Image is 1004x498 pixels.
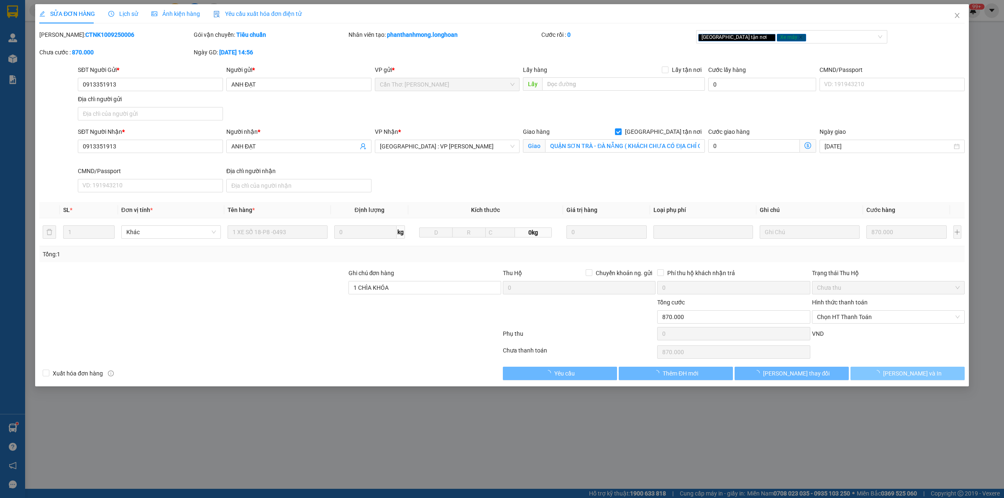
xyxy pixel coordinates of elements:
[39,48,192,57] div: Chưa cước :
[419,227,453,238] input: D
[874,370,883,376] span: loading
[194,48,346,57] div: Ngày GD:
[708,78,816,91] input: Cước lấy hàng
[194,30,346,39] div: Gói vận chuyển:
[380,78,515,91] span: Cần Thơ: Kho Ninh Kiều
[471,207,500,213] span: Kích thước
[756,202,863,218] th: Ghi chú
[78,65,223,74] div: SĐT Người Gửi
[108,10,138,17] span: Lịch sử
[663,369,698,378] span: Thêm ĐH mới
[226,179,371,192] input: Địa chỉ của người nhận
[850,367,965,380] button: [PERSON_NAME] và In
[219,49,253,56] b: [DATE] 14:56
[566,225,647,239] input: 0
[53,17,169,26] span: Ngày in phiếu: 16:04 ngày
[812,330,824,337] span: VND
[866,207,895,213] span: Cước hàng
[953,225,961,239] button: plus
[56,4,166,15] strong: PHIẾU DÁN LÊN HÀNG
[63,207,70,213] span: SL
[228,207,255,213] span: Tên hàng
[825,142,952,151] input: Ngày giao
[817,281,960,294] span: Chưa thu
[523,139,545,153] span: Giao
[777,34,806,41] span: Xe máy
[126,226,216,238] span: Khác
[515,227,552,238] span: 0kg
[812,268,965,278] div: Trạng thái Thu Hộ
[760,225,859,239] input: Ghi Chú
[73,28,154,43] span: CÔNG TY TNHH CHUYỂN PHÁT NHANH BẢO AN
[380,140,515,153] span: Đà Nẵng : VP Thanh Khê
[668,65,705,74] span: Lấy tận nơi
[78,166,223,176] div: CMND/Passport
[763,369,830,378] span: [PERSON_NAME] thay đổi
[567,31,571,38] b: 0
[812,299,868,306] label: Hình thức thanh toán
[43,225,56,239] button: delete
[375,128,398,135] span: VP Nhận
[151,10,200,17] span: Ảnh kiện hàng
[657,299,685,306] span: Tổng cước
[820,65,965,74] div: CMND/Passport
[945,4,969,28] button: Close
[39,30,192,39] div: [PERSON_NAME]:
[619,367,733,380] button: Thêm ĐH mới
[554,369,575,378] span: Yêu cầu
[213,11,220,18] img: icon
[754,370,763,376] span: loading
[78,107,223,120] input: Địa chỉ của người gửi
[542,77,705,91] input: Dọc đường
[735,367,849,380] button: [PERSON_NAME] thay đổi
[236,31,266,38] b: Tiêu chuẩn
[348,270,394,276] label: Ghi chú đơn hàng
[804,142,811,149] span: dollar-circle
[653,370,663,376] span: loading
[452,227,486,238] input: R
[523,66,547,73] span: Lấy hàng
[664,268,738,278] span: Phí thu hộ khách nhận trả
[3,28,64,43] span: [PHONE_NUMBER]
[49,369,106,378] span: Xuất hóa đơn hàng
[78,127,223,136] div: SĐT Người Nhận
[502,329,656,344] div: Phụ thu
[226,65,371,74] div: Người gửi
[502,346,656,360] div: Chưa thanh toán
[348,30,540,39] div: Nhân viên tạo:
[375,65,520,74] div: VP gửi
[397,225,405,239] span: kg
[523,128,550,135] span: Giao hàng
[72,49,94,56] b: 870.000
[85,31,134,38] b: CTNK1009250006
[592,268,656,278] span: Chuyển khoản ng. gửi
[228,225,327,239] input: VD: Bàn, Ghế
[545,370,554,376] span: loading
[954,12,960,19] span: close
[387,31,458,38] b: phanthanhmong.longhoan
[566,207,597,213] span: Giá trị hàng
[226,166,371,176] div: Địa chỉ người nhận
[151,11,157,17] span: picture
[226,127,371,136] div: Người nhận
[348,281,501,294] input: Ghi chú đơn hàng
[485,227,515,238] input: C
[708,139,800,153] input: Cước giao hàng
[503,270,522,276] span: Thu Hộ
[121,207,153,213] span: Đơn vị tính
[213,10,302,17] span: Yêu cầu xuất hóa đơn điện tử
[43,250,387,259] div: Tổng: 1
[78,94,223,104] div: Địa chỉ người gửi
[698,34,776,41] span: [GEOGRAPHIC_DATA] tận nơi
[708,128,750,135] label: Cước giao hàng
[545,139,705,153] input: Giao tận nơi
[503,367,617,380] button: Yêu cầu
[622,127,705,136] span: [GEOGRAPHIC_DATA] tận nơi
[39,10,95,17] span: SỬA ĐƠN HÀNG
[360,143,366,150] span: user-add
[650,202,756,218] th: Loại phụ phí
[866,225,947,239] input: 0
[523,77,542,91] span: Lấy
[708,66,746,73] label: Cước lấy hàng
[108,11,114,17] span: clock-circle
